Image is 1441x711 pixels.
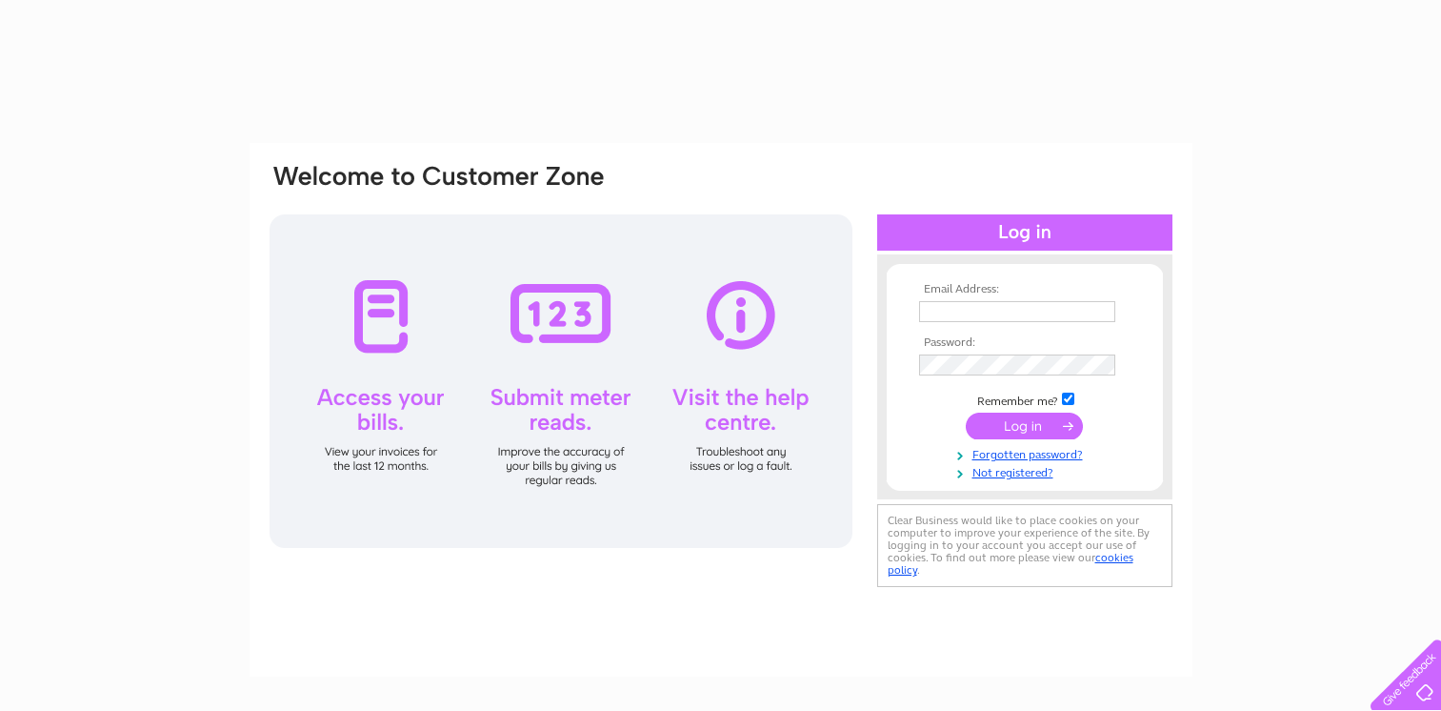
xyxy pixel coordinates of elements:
[877,504,1172,587] div: Clear Business would like to place cookies on your computer to improve your experience of the sit...
[966,413,1083,439] input: Submit
[919,462,1135,480] a: Not registered?
[919,444,1135,462] a: Forgotten password?
[914,336,1135,350] th: Password:
[888,551,1133,577] a: cookies policy
[914,283,1135,296] th: Email Address:
[914,390,1135,409] td: Remember me?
